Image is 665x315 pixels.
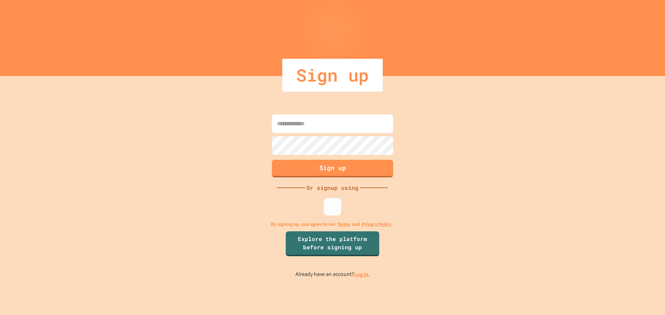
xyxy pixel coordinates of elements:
[282,59,383,92] div: Sign up
[362,221,391,228] a: Privacy Policy
[272,160,393,177] button: Sign up
[305,184,360,192] div: Or signup using
[286,231,379,256] a: Explore the platform before signing up
[295,270,370,279] p: Already have an account?
[354,271,370,278] a: Log in.
[271,221,394,228] p: By signing up, you agree to our and .
[337,221,350,228] a: Terms
[319,10,346,45] img: Logo.svg
[327,202,338,212] img: google-icon.svg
